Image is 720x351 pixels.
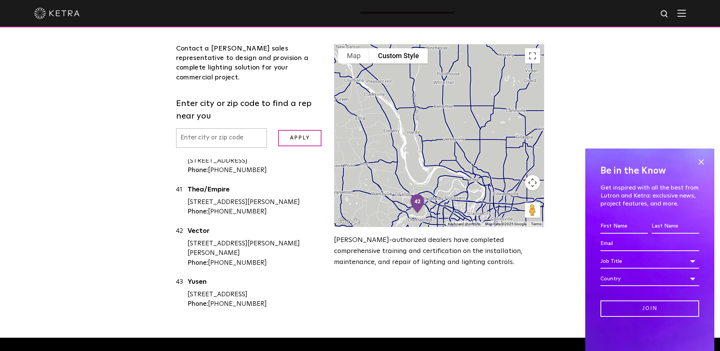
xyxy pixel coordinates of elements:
[334,235,544,267] p: [PERSON_NAME]-authorized dealers have completed comprehensive training and certification on the i...
[187,209,208,215] strong: Phone:
[600,254,699,269] div: Job Title
[187,207,323,217] div: [PHONE_NUMBER]
[187,167,208,174] strong: Phone:
[336,217,361,227] img: Google
[600,164,699,178] h4: Be in the Know
[338,48,369,63] button: Show street map
[525,202,540,218] button: Drag Pegman onto the map to open Street View
[176,226,187,268] div: 42
[176,277,187,309] div: 43
[600,219,648,234] input: First Name
[187,166,323,175] div: [PHONE_NUMBER]
[176,144,187,175] div: 40
[406,191,429,217] div: 42
[278,130,321,146] input: Apply
[485,222,526,226] span: Map data ©2025 Google
[176,98,323,123] label: Enter city or zip code to find a rep near you
[176,44,323,82] div: Contact a [PERSON_NAME] sales representative to design and provision a complete lighting solution...
[176,185,187,217] div: 41
[600,237,699,251] input: Email
[187,260,208,266] strong: Phone:
[187,278,323,288] a: Yusen
[187,228,323,237] a: Vector
[677,9,686,17] img: Hamburger%20Nav.svg
[652,219,699,234] input: Last Name
[176,128,267,148] input: Enter city or zip code
[187,239,323,258] div: [STREET_ADDRESS][PERSON_NAME][PERSON_NAME]
[660,9,670,19] img: search icon
[187,198,323,207] div: [STREET_ADDRESS][PERSON_NAME]
[187,301,208,307] strong: Phone:
[34,8,80,19] img: ketra-logo-2019-white
[336,217,361,227] a: Open this area in Google Maps (opens a new window)
[187,156,323,166] div: [STREET_ADDRESS]
[369,48,428,63] button: Custom Style
[187,258,323,268] div: [PHONE_NUMBER]
[531,222,542,226] a: Terms (opens in new tab)
[525,48,540,63] button: Toggle fullscreen view
[600,184,699,207] p: Get inspired with all the best from Lutron and Ketra: exclusive news, project features, and more.
[600,272,699,286] div: Country
[187,299,323,309] div: [PHONE_NUMBER]
[448,221,481,227] button: Keyboard shortcuts
[187,186,323,196] a: Thea/Empire
[525,175,540,190] button: Map camera controls
[600,300,699,317] input: Join
[187,290,323,300] div: [STREET_ADDRESS]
